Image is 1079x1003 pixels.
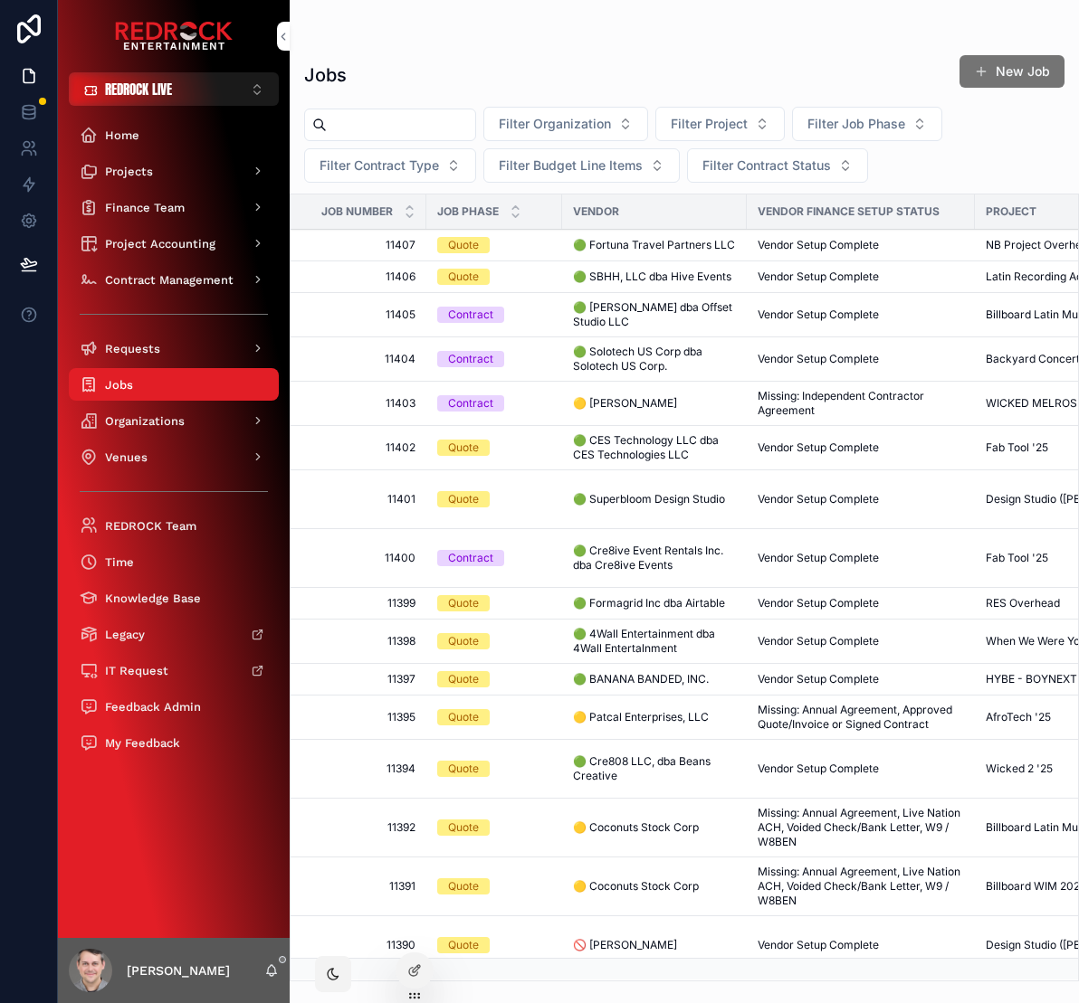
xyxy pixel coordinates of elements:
[437,671,551,687] a: Quote
[69,545,279,578] a: Time
[573,938,677,952] span: 🚫 [PERSON_NAME]
[437,395,551,412] a: Contract
[448,395,493,412] div: Contract
[312,352,415,366] a: 11404
[758,938,964,952] a: Vendor Setup Complete
[573,754,736,783] a: 🟢 Cre808 LLC, dba Beans Creative
[437,491,551,507] a: Quote
[960,55,1065,88] button: New Job
[437,237,551,253] a: Quote
[758,806,964,849] span: Missing: Annual Agreement, Live Nation ACH, Voided Check/Bank Letter, W9 / W8BEN
[758,672,964,686] a: Vendor Setup Complete
[573,879,699,894] span: 🟡 Coconuts Stock Corp
[573,345,736,374] span: 🟢 Solotech US Corp dba Solotech US Corp.
[986,710,1051,724] span: AfroTech '25
[312,710,415,724] a: 11395
[312,551,415,565] a: 11400
[448,633,479,649] div: Quote
[448,709,479,725] div: Quote
[105,735,180,751] span: My Feedback
[105,272,234,288] span: Contract Management
[437,595,551,611] a: Quote
[105,200,185,215] span: Finance Team
[69,72,279,106] button: Select Button
[312,634,415,648] span: 11398
[69,618,279,650] a: Legacy
[105,377,133,393] span: Jobs
[758,703,964,732] a: Missing: Annual Agreement, Approved Quote/Invoice or Signed Contract
[758,308,879,322] span: Vendor Setup Complete
[312,596,415,610] a: 11399
[437,351,551,367] a: Contract
[483,107,648,141] button: Select Button
[758,551,879,565] span: Vendor Setup Complete
[448,307,493,323] div: Contract
[758,634,879,648] span: Vendor Setup Complete
[448,937,479,953] div: Quote
[573,492,725,506] span: 🟢 Superbloom Design Studio
[573,672,736,686] a: 🟢 BANANA BANDED, INC.
[69,155,279,187] a: Projects
[448,237,479,253] div: Quote
[437,440,551,456] a: Quote
[573,270,736,284] a: 🟢 SBHH, LLC dba Hive Events
[105,518,196,534] span: REDROCK Team
[655,107,785,141] button: Select Button
[671,115,748,133] span: Filter Project
[758,672,879,686] span: Vendor Setup Complete
[573,938,736,952] a: 🚫 [PERSON_NAME]
[702,156,831,175] span: Filter Contract Status
[105,80,172,99] span: REDROCK LIVE
[758,762,964,776] a: Vendor Setup Complete
[573,820,736,835] a: 🟡 Coconuts Stock Corp
[448,351,493,367] div: Contract
[312,270,415,284] span: 11406
[986,440,1048,455] span: Fab Tool '25
[573,627,736,656] a: 🟢 4Wall Entertainment dba 4Wall Entertalnment
[573,820,699,835] span: 🟡 Coconuts Stock Corp
[758,204,940,219] span: Vendor Finance Setup Status
[105,591,201,606] span: Knowledge Base
[312,820,415,835] span: 11392
[573,238,736,252] a: 🟢 Fortuna Travel Partners LLC
[758,238,879,252] span: Vendor Setup Complete
[69,726,279,759] a: My Feedback
[437,761,551,777] a: Quote
[69,654,279,686] a: IT Request
[312,492,415,506] a: 11401
[105,699,201,714] span: Feedback Admin
[448,440,479,456] div: Quote
[312,396,415,411] a: 11403
[437,937,551,953] a: Quote
[127,961,230,979] p: [PERSON_NAME]
[986,204,1036,219] span: Project
[573,544,736,572] span: 🟢 Cre8ive Event Rentals Inc. dba Cre8ive Events
[758,238,964,252] a: Vendor Setup Complete
[437,269,551,285] a: Quote
[758,938,879,952] span: Vendor Setup Complete
[437,878,551,894] a: Quote
[437,709,551,725] a: Quote
[105,413,185,429] span: Organizations
[758,762,879,776] span: Vendor Setup Complete
[986,762,1053,776] span: Wicked 2 '25
[448,761,479,777] div: Quote
[758,596,879,610] span: Vendor Setup Complete
[499,156,643,175] span: Filter Budget Line Items
[312,440,415,455] span: 11402
[69,509,279,542] a: REDROCK Team
[105,341,160,356] span: Requests
[320,156,439,175] span: Filter Contract Type
[105,663,168,678] span: IT Request
[573,204,619,219] span: Vendor
[69,191,279,223] a: Finance Team
[573,672,709,686] span: 🟢 BANANA BANDED, INC.
[758,596,964,610] a: Vendor Setup Complete
[807,115,905,133] span: Filter Job Phase
[573,710,736,724] a: 🟡 Patcal Enterprises, LLC
[69,227,279,260] a: Project Accounting
[437,204,499,219] span: Job Phase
